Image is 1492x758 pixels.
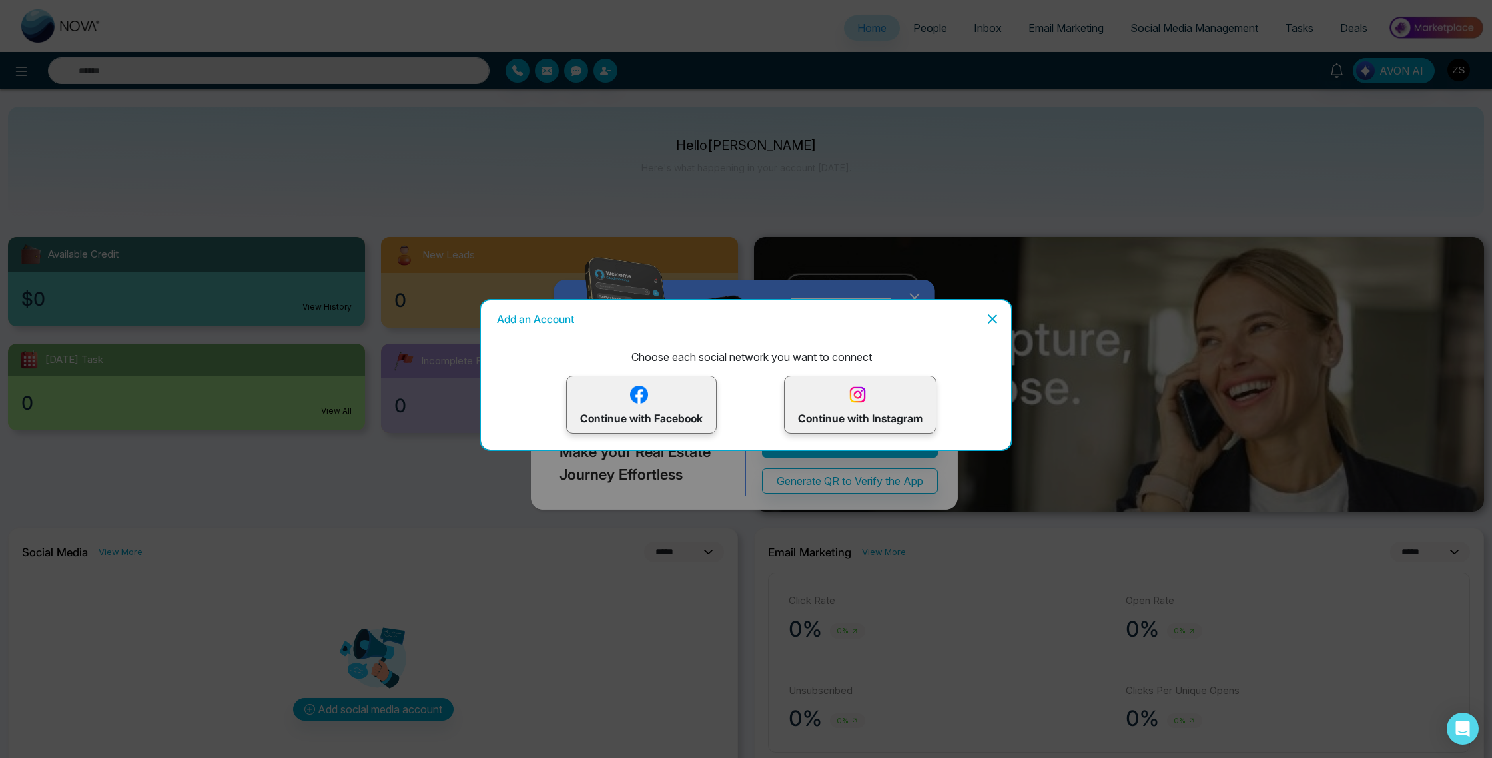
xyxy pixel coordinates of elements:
p: Continue with Facebook [580,383,703,426]
img: facebook [627,383,651,406]
img: instagram [846,383,869,406]
p: Continue with Instagram [798,383,923,426]
p: Choose each social network you want to connect [492,349,1011,365]
h5: Add an Account [497,311,574,327]
div: Open Intercom Messenger [1447,713,1479,745]
button: Close [979,308,1000,330]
